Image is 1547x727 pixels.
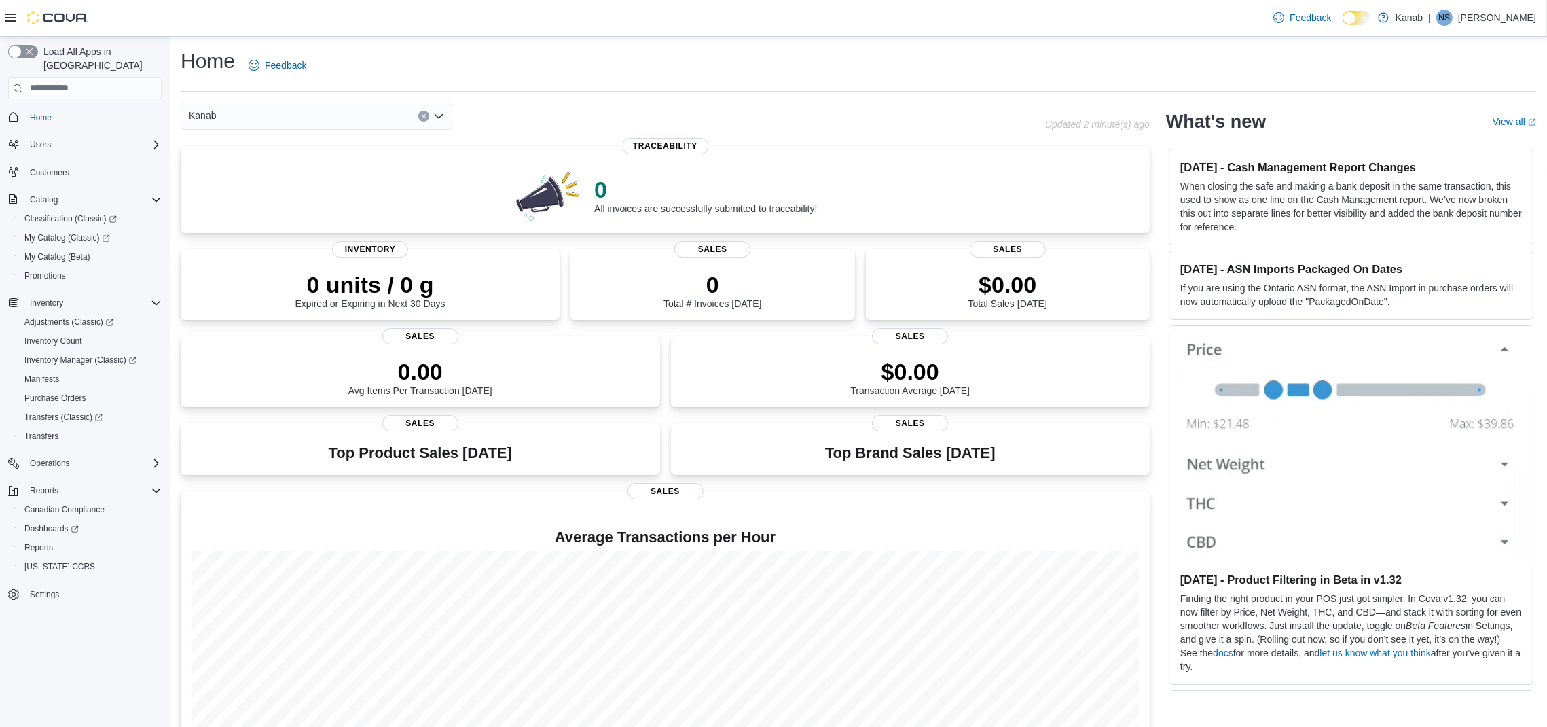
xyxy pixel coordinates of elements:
span: Transfers (Classic) [19,409,162,425]
a: Canadian Compliance [19,501,110,518]
h4: Average Transactions per Hour [192,529,1139,546]
button: Users [3,135,167,154]
span: Classification (Classic) [24,213,117,224]
button: Purchase Orders [14,389,167,408]
a: Feedback [1268,4,1336,31]
span: My Catalog (Classic) [19,230,162,246]
span: Transfers (Classic) [24,412,103,423]
span: Manifests [19,371,162,387]
svg: External link [1528,118,1536,126]
a: Customers [24,164,75,181]
p: When closing the safe and making a bank deposit in the same transaction, this used to show as one... [1180,179,1522,234]
img: 0 [513,168,583,222]
img: Cova [27,11,88,24]
div: Expired or Expiring in Next 30 Days [295,271,445,309]
span: Sales [872,328,948,344]
a: Classification (Classic) [14,209,167,228]
a: My Catalog (Classic) [14,228,167,247]
button: Customers [3,162,167,182]
span: Settings [24,586,162,603]
span: Transfers [24,431,58,442]
span: Sales [872,415,948,431]
span: Dashboards [19,520,162,537]
span: NS [1439,10,1451,26]
p: 0 [663,271,761,298]
button: Operations [3,454,167,473]
button: Reports [14,538,167,557]
span: Sales [970,241,1046,258]
a: Settings [24,586,65,603]
span: Sales [627,483,704,499]
button: Clear input [418,111,429,122]
span: Dashboards [24,523,79,534]
span: Reports [24,482,162,499]
span: Home [24,109,162,126]
span: Traceability [622,138,708,154]
span: Load All Apps in [GEOGRAPHIC_DATA] [38,45,162,72]
button: Home [3,107,167,127]
p: 0.00 [348,358,492,385]
span: Sales [382,415,458,431]
input: Dark Mode [1343,11,1371,25]
a: Manifests [19,371,65,387]
span: Inventory [24,295,162,311]
span: Users [30,139,51,150]
span: Operations [24,455,162,472]
a: My Catalog (Classic) [19,230,115,246]
a: Home [24,109,57,126]
span: [US_STATE] CCRS [24,561,95,572]
p: If you are using the Ontario ASN format, the ASN Import in purchase orders will now automatically... [1180,281,1522,308]
span: Canadian Compliance [19,501,162,518]
a: let us know what you think [1319,648,1430,658]
a: Promotions [19,268,71,284]
button: [US_STATE] CCRS [14,557,167,576]
p: Finding the right product in your POS just got simpler. In Cova v1.32, you can now filter by Pric... [1180,592,1522,646]
span: My Catalog (Classic) [24,232,110,243]
span: Inventory Manager (Classic) [24,355,136,366]
button: Inventory [3,294,167,313]
button: Open list of options [433,111,444,122]
span: Settings [30,589,59,600]
a: Inventory Count [19,333,88,349]
div: All invoices are successfully submitted to traceability! [594,176,817,214]
button: Transfers [14,427,167,446]
span: Customers [30,167,69,178]
h3: [DATE] - Cash Management Report Changes [1180,160,1522,174]
div: Nima Soudi [1436,10,1453,26]
button: Reports [3,481,167,500]
span: Customers [24,164,162,181]
span: Feedback [1290,11,1331,24]
span: Inventory [30,298,63,308]
h3: [DATE] - Product Filtering in Beta in v1.32 [1180,573,1522,586]
button: Promotions [14,266,167,285]
button: Inventory Count [14,332,167,351]
a: My Catalog (Beta) [19,249,96,265]
span: Washington CCRS [19,558,162,575]
a: Dashboards [19,520,84,537]
span: Users [24,137,162,153]
a: Transfers [19,428,64,444]
p: [PERSON_NAME] [1458,10,1536,26]
button: Manifests [14,370,167,389]
div: Total Sales [DATE] [968,271,1047,309]
button: Settings [3,584,167,604]
h3: [DATE] - ASN Imports Packaged On Dates [1180,262,1522,276]
span: Catalog [30,194,58,205]
a: Adjustments (Classic) [19,314,119,330]
p: Kanab [1396,10,1423,26]
span: Classification (Classic) [19,211,162,227]
span: My Catalog (Beta) [19,249,162,265]
span: Promotions [24,270,66,281]
span: Kanab [189,107,216,124]
span: Manifests [24,374,59,385]
em: Beta Features [1406,620,1466,631]
a: View allExternal link [1493,116,1536,127]
button: Canadian Compliance [14,500,167,519]
p: 0 units / 0 g [295,271,445,298]
span: Canadian Compliance [24,504,105,515]
a: Purchase Orders [19,390,92,406]
span: Inventory [332,241,408,258]
span: My Catalog (Beta) [24,251,90,262]
button: Catalog [24,192,63,208]
button: My Catalog (Beta) [14,247,167,266]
